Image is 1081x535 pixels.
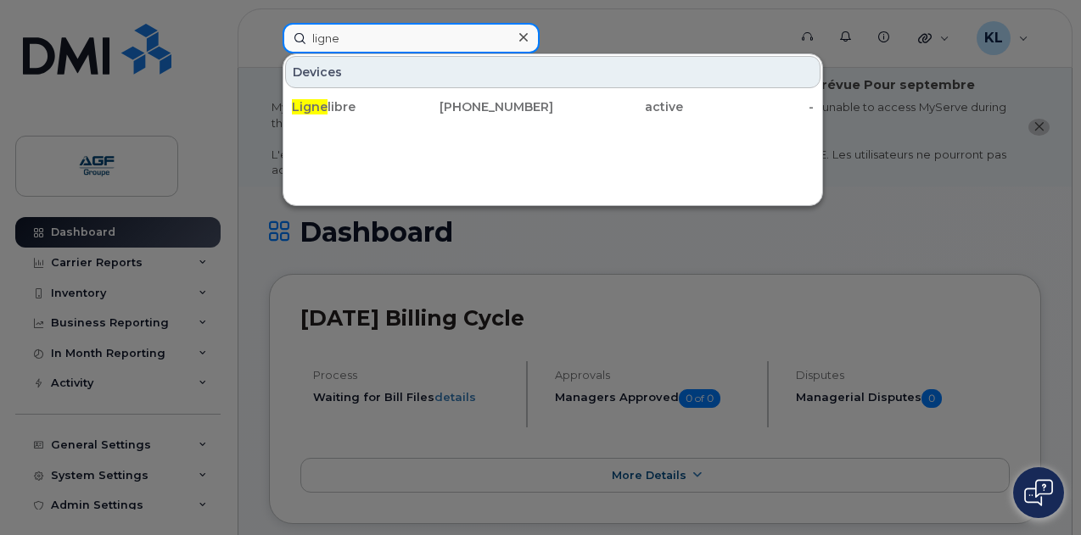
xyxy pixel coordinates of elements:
div: active [553,98,684,115]
a: Lignelibre[PHONE_NUMBER]active- [285,92,821,122]
div: [PHONE_NUMBER] [423,98,553,115]
div: Devices [285,56,821,88]
span: Ligne [292,99,328,114]
img: Open chat [1024,479,1053,506]
div: - [683,98,814,115]
div: libre [292,98,423,115]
